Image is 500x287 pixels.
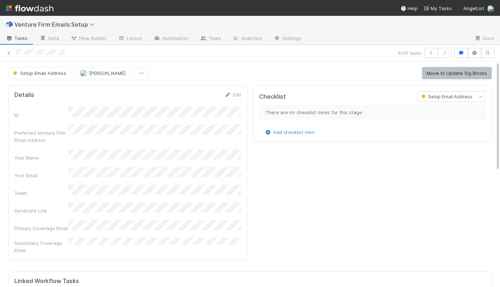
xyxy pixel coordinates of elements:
[259,106,486,119] div: There are no checklist items for this stage.
[148,33,194,45] a: Automation
[14,172,68,179] div: Your Email
[487,5,494,12] img: avatar_c1f4403d-e86a-4c25-b787-2f6ef1c910cd.png
[469,33,500,45] a: Docs
[89,70,125,76] span: [PERSON_NAME]
[80,69,87,77] img: avatar_18c010e4-930e-4480-823a-7726a265e9dd.png
[227,33,268,45] a: Analytics
[14,207,68,214] div: Syndicate Link
[14,21,98,28] span: Venture Firm Emails Setup
[14,225,68,232] div: Primary Coverage Email
[74,67,130,79] button: [PERSON_NAME]
[14,112,68,119] div: ID
[14,239,68,254] div: Secondary Coverage Email
[6,21,13,27] span: 📬
[14,91,34,99] h5: Details
[8,67,71,79] button: Setup Email Address
[265,129,315,135] a: Add checklist item
[423,5,452,12] a: My Tasks
[194,33,227,45] a: Team
[34,33,65,45] a: Data
[6,35,28,42] span: Tasks
[14,154,68,161] div: Your Name
[268,33,307,45] a: Settings
[14,278,486,285] h5: Linked Workflow Tasks
[259,93,286,100] h5: Checklist
[423,5,452,11] span: My Tasks
[14,129,68,144] div: Preferred Venture Firm Email Address
[420,94,472,99] span: Setup Email Address
[12,70,66,76] span: Setup Email Address
[463,5,484,11] span: AngelList
[6,2,54,14] img: logo-inverted-e16ddd16eac7371096b0.svg
[112,33,148,45] a: Layout
[70,35,106,42] span: Flow Builder
[65,33,112,45] a: Flow Builder
[14,189,68,197] div: Team
[224,92,241,98] a: Edit
[400,5,418,12] div: Help
[422,67,492,79] button: Move to Update Sig Blocks
[398,49,422,57] span: 3 of 3 tasks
